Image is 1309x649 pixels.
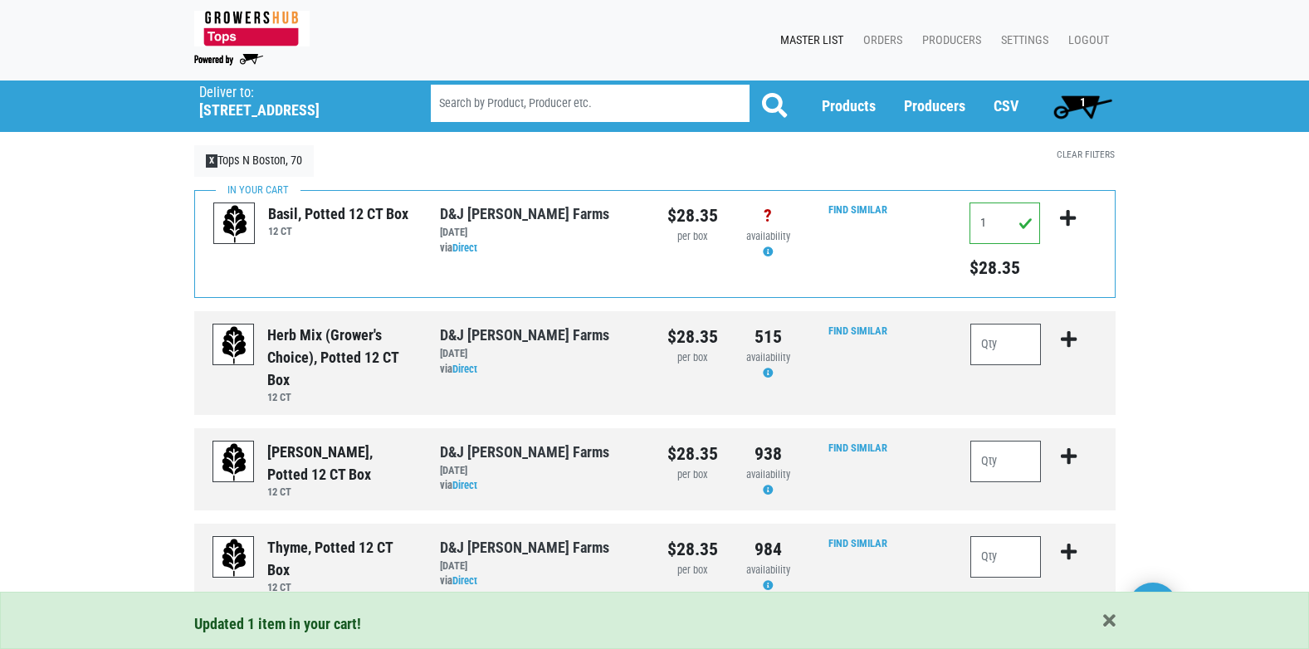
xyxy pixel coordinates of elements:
div: [PERSON_NAME], Potted 12 CT Box [267,441,415,486]
div: $28.35 [667,536,718,563]
div: per box [667,229,718,245]
span: Tops N Boston, 70 (7375 Boston State Rd, Boston, NY 14075, USA) [199,81,401,120]
div: via [440,573,642,589]
a: Direct [452,363,477,375]
p: Deliver to: [199,85,388,101]
div: via [440,241,642,256]
input: Qty [970,441,1042,482]
a: Logout [1055,25,1116,56]
span: availability [746,351,790,364]
img: placeholder-variety-43d6402dacf2d531de610a020419775a.svg [213,442,255,483]
div: [DATE] [440,463,642,479]
div: $28.35 [667,441,718,467]
a: D&J [PERSON_NAME] Farms [440,326,609,344]
img: 279edf242af8f9d49a69d9d2afa010fb.png [194,11,310,46]
img: Powered by Big Wheelbarrow [194,54,263,66]
span: availability [746,564,790,576]
span: 1 [1080,95,1086,109]
div: [DATE] [440,225,642,241]
a: 1 [1046,90,1120,123]
a: Settings [988,25,1055,56]
div: [DATE] [440,559,642,574]
a: Direct [452,479,477,491]
div: Thyme, Potted 12 CT Box [267,536,415,581]
div: via [440,478,642,494]
span: X [206,154,218,168]
div: ? [743,203,794,229]
a: Find Similar [828,324,887,337]
div: Herb Mix (Grower's choice), Potted 12 CT Box [267,324,415,391]
input: Qty [970,536,1042,578]
a: D&J [PERSON_NAME] Farms [440,539,609,556]
div: Basil, Potted 12 CT Box [268,203,408,225]
a: Producers [904,97,965,115]
a: Find Similar [828,203,887,216]
div: $28.35 [667,324,718,350]
a: Producers [909,25,988,56]
img: placeholder-variety-43d6402dacf2d531de610a020419775a.svg [213,324,255,366]
span: availability [746,468,790,481]
a: Direct [452,242,477,254]
h5: Total price [970,257,1040,279]
div: Availability may be subject to change. [743,229,794,261]
a: Clear Filters [1057,149,1115,160]
h6: 12 CT [267,581,415,593]
a: D&J [PERSON_NAME] Farms [440,443,609,461]
div: 984 [743,536,794,563]
div: Updated 1 item in your cart! [194,612,1116,635]
h6: 12 CT [268,225,408,237]
a: Master List [767,25,850,56]
a: D&J [PERSON_NAME] Farms [440,205,609,222]
a: Products [822,97,876,115]
h6: 12 CT [267,486,415,498]
div: $28.35 [667,203,718,229]
div: via [440,362,642,378]
input: Search by Product, Producer etc. [431,85,750,122]
a: Find Similar [828,537,887,549]
div: 515 [743,324,794,350]
img: placeholder-variety-43d6402dacf2d531de610a020419775a.svg [214,203,256,245]
span: availability [746,230,790,242]
img: placeholder-variety-43d6402dacf2d531de610a020419775a.svg [213,537,255,578]
input: Qty [970,203,1040,244]
div: [DATE] [440,346,642,362]
h6: 12 CT [267,391,415,403]
a: CSV [994,97,1018,115]
div: per box [667,467,718,483]
a: Direct [452,574,477,587]
h5: [STREET_ADDRESS] [199,101,388,120]
input: Qty [970,324,1042,365]
div: per box [667,350,718,366]
a: XTops N Boston, 70 [194,145,315,177]
div: per box [667,563,718,578]
a: Find Similar [828,442,887,454]
div: 938 [743,441,794,467]
a: Orders [850,25,909,56]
